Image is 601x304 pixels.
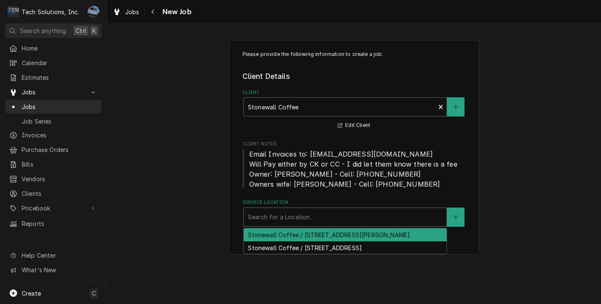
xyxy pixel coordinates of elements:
[5,114,101,128] a: Job Series
[242,51,466,58] p: Please provide the following information to create a job:
[5,201,101,215] a: Go to Pricebook
[336,120,371,131] button: Edit Client
[5,41,101,55] a: Home
[22,175,97,183] span: Vendors
[5,100,101,114] a: Jobs
[146,5,160,18] button: Navigate back
[5,187,101,200] a: Clients
[5,143,101,157] a: Purchase Orders
[125,8,139,16] span: Jobs
[453,104,458,110] svg: Create New Client
[5,56,101,70] a: Calendar
[242,89,466,96] label: Client
[244,241,447,254] div: Stonewall Coffee / [STREET_ADDRESS]
[22,117,97,126] span: Job Series
[5,263,101,277] a: Go to What's New
[20,26,66,35] span: Search anything
[249,150,457,188] span: Email Invoices to: [EMAIL_ADDRESS][DOMAIN_NAME] Will Pay either by CK or CC - I did let them know...
[22,266,96,274] span: What's New
[242,141,466,189] div: Client Notes
[242,149,466,189] span: Client Notes
[242,199,466,206] label: Service Location
[453,214,458,220] svg: Create New Location
[88,6,99,18] div: Joe Paschal's Avatar
[22,160,97,169] span: Bills
[22,204,85,213] span: Pricebook
[242,199,466,226] div: Service Location
[76,26,86,35] span: Ctrl
[22,88,85,96] span: Jobs
[22,102,97,111] span: Jobs
[5,128,101,142] a: Invoices
[22,73,97,82] span: Estimates
[22,8,79,16] div: Tech Solutions, Inc.
[8,6,19,18] div: T
[22,145,97,154] span: Purchase Orders
[447,208,465,227] button: Create New Location
[22,219,97,228] span: Reports
[229,40,479,255] div: Job Create/Update
[5,217,101,231] a: Reports
[160,6,192,18] span: New Job
[22,44,97,53] span: Home
[242,71,466,82] legend: Client Details
[5,71,101,84] a: Estimates
[92,26,96,35] span: K
[8,6,19,18] div: Tech Solutions, Inc.'s Avatar
[242,141,466,147] span: Client Notes
[22,251,96,260] span: Help Center
[5,23,101,38] button: Search anythingCtrlK
[244,228,447,241] div: Stonewall Coffee / [STREET_ADDRESS][PERSON_NAME]
[242,51,466,227] div: Job Create/Update Form
[5,248,101,262] a: Go to Help Center
[447,97,465,117] button: Create New Client
[22,131,97,139] span: Invoices
[22,189,97,198] span: Clients
[22,290,41,297] span: Create
[109,5,143,19] a: Jobs
[88,6,99,18] div: JP
[5,157,101,171] a: Bills
[92,289,96,298] span: C
[242,89,466,131] div: Client
[22,58,97,67] span: Calendar
[5,172,101,186] a: Vendors
[5,85,101,99] a: Go to Jobs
